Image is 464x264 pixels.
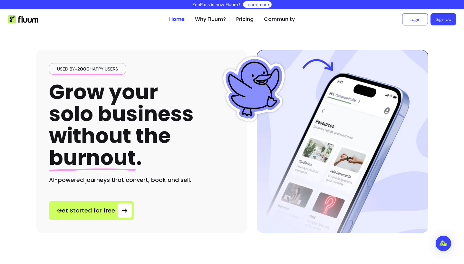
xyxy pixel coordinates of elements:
[49,81,194,169] h1: Grow your solo business without the .
[169,15,185,23] a: Home
[8,15,38,24] img: Fluum Logo
[264,15,295,23] a: Community
[436,236,451,251] div: Open Intercom Messenger
[49,201,134,220] a: Get Started for free
[75,66,90,72] span: +2000
[402,13,428,25] a: Login
[192,1,240,8] p: ZenPass is now Fluum !
[54,66,121,72] span: Used by happy users
[195,15,226,23] a: Why Fluum?
[57,206,115,215] span: Get Started for free
[49,175,234,184] h2: AI-powered journeys that convert, book and sell.
[49,143,136,172] span: burnout
[236,15,254,23] a: Pricing
[257,50,428,233] img: Hero
[246,1,269,8] a: Learn more
[430,13,456,25] a: Sign Up
[222,57,286,121] img: Fluum Duck sticker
